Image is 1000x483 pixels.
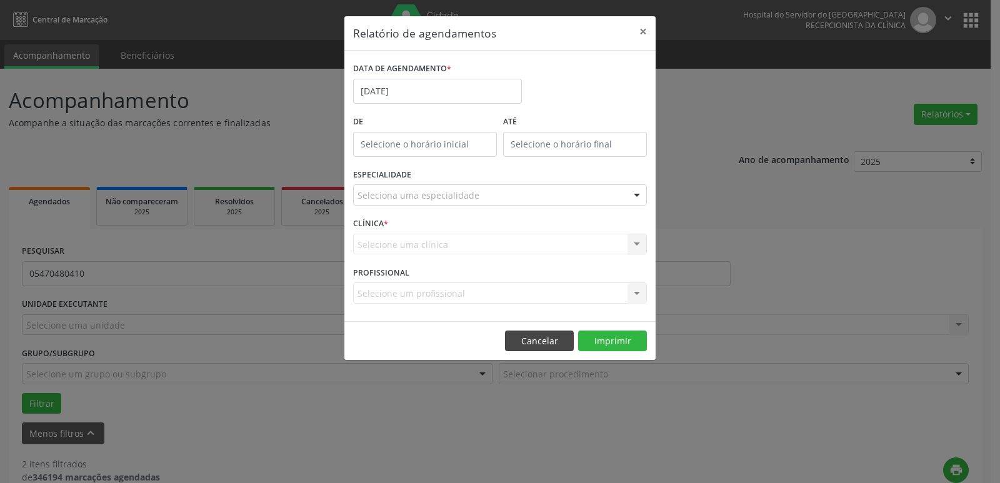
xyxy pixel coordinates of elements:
[578,331,647,352] button: Imprimir
[503,112,647,132] label: ATÉ
[353,132,497,157] input: Selecione o horário inicial
[353,263,409,282] label: PROFISSIONAL
[353,79,522,104] input: Selecione uma data ou intervalo
[353,214,388,234] label: CLÍNICA
[357,189,479,202] span: Seleciona uma especialidade
[631,16,656,47] button: Close
[353,25,496,41] h5: Relatório de agendamentos
[353,166,411,185] label: ESPECIALIDADE
[353,59,451,79] label: DATA DE AGENDAMENTO
[503,132,647,157] input: Selecione o horário final
[353,112,497,132] label: De
[505,331,574,352] button: Cancelar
